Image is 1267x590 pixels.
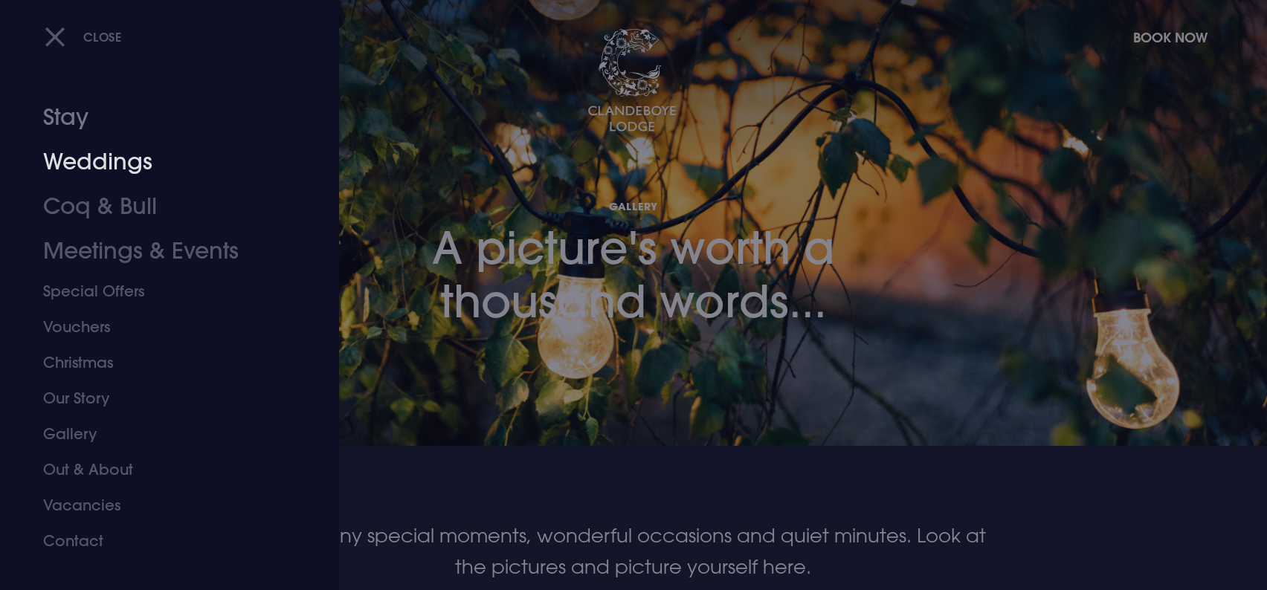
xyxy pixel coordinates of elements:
a: Coq & Bull [43,184,278,229]
a: Christmas [43,345,278,380]
a: Contact [43,523,278,559]
a: Vacancies [43,487,278,523]
a: Weddings [43,140,278,184]
a: Meetings & Events [43,229,278,273]
button: Close [45,22,122,52]
a: Special Offers [43,273,278,309]
a: Stay [43,95,278,140]
a: Gallery [43,416,278,452]
a: Out & About [43,452,278,487]
a: Vouchers [43,309,278,345]
a: Our Story [43,380,278,416]
span: Close [83,29,122,45]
